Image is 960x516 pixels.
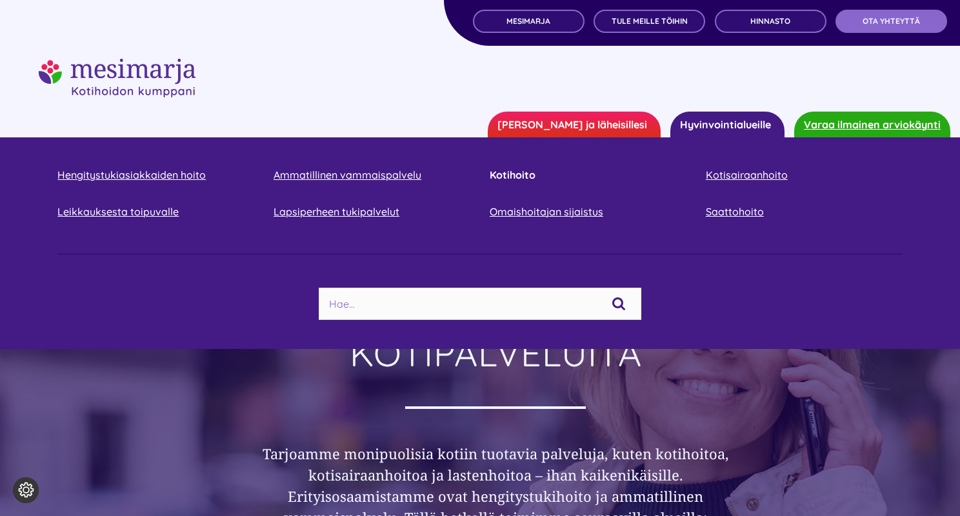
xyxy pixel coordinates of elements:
a: Omaishoitajan sijaistus [490,203,686,221]
a: Hyvinvointialueille [670,112,785,137]
a: Hengitystukiasiakkaiden hoito [57,166,254,184]
img: mesimarjasi [39,59,195,97]
input: Hae... [319,288,641,320]
a: TULE MEILLE TÖIHIN [594,10,705,33]
a: Hinnasto [715,10,826,33]
a: Leikkauksesta toipuvalle [57,203,254,221]
a: Ammatillinen vammaispalvelu [274,166,470,184]
a: OTA YHTEYTTÄ [835,10,947,33]
a: MESIMARJA [473,10,585,33]
a: Varaa ilmainen arviokäynti [794,112,950,137]
input: Haku [603,288,635,320]
span: OTA YHTEYTTÄ [863,17,920,26]
span: TULE MEILLE TÖIHIN [612,17,688,26]
a: mesimarjasi [39,57,195,73]
span: MESIMARJA [506,17,550,26]
a: Kotihoito [490,166,686,184]
button: Evästeasetukset [13,477,39,503]
h1: LAADUKKAITA KOTIPALVELUITA [248,293,743,373]
a: Lapsiperheen tukipalvelut [274,203,470,221]
a: Kotisairaanhoito [706,166,903,184]
a: Saattohoito [706,203,903,221]
span: Hinnasto [750,17,790,26]
a: [PERSON_NAME] ja läheisillesi [488,112,661,137]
